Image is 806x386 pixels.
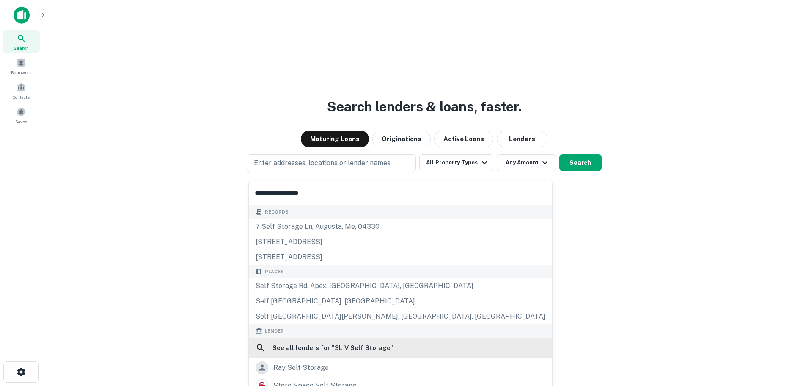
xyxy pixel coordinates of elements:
[3,79,40,102] a: Contacts
[254,158,391,168] p: Enter addresses, locations or lender names
[3,104,40,127] a: Saved
[249,359,552,377] a: ray self storage
[372,131,431,147] button: Originations
[265,208,289,216] span: Records
[11,69,31,76] span: Borrowers
[249,294,552,309] div: Self [GEOGRAPHIC_DATA], [GEOGRAPHIC_DATA]
[249,219,552,234] div: 7 self storage ln, augusta, me, 04330
[764,318,806,359] iframe: Chat Widget
[301,131,369,147] button: Maturing Loans
[14,7,30,24] img: capitalize-icon.png
[434,131,493,147] button: Active Loans
[265,328,284,335] span: Lender
[249,278,552,294] div: Self Storage Rd, Apex, [GEOGRAPHIC_DATA], [GEOGRAPHIC_DATA]
[419,154,493,171] button: All Property Types
[3,55,40,78] a: Borrowers
[273,361,329,374] div: ray self storage
[13,94,30,100] span: Contacts
[265,268,284,275] span: Places
[15,118,28,125] span: Saved
[249,309,552,324] div: Self [GEOGRAPHIC_DATA][PERSON_NAME], [GEOGRAPHIC_DATA], [GEOGRAPHIC_DATA]
[14,44,29,51] span: Search
[249,250,552,265] div: [STREET_ADDRESS]
[272,343,393,353] h6: See all lenders for " SL V Self Storage "
[249,234,552,250] div: [STREET_ADDRESS]
[327,97,522,117] h3: Search lenders & loans, faster.
[559,154,602,171] button: Search
[497,131,547,147] button: Lenders
[3,30,40,53] a: Search
[247,154,416,172] button: Enter addresses, locations or lender names
[497,154,556,171] button: Any Amount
